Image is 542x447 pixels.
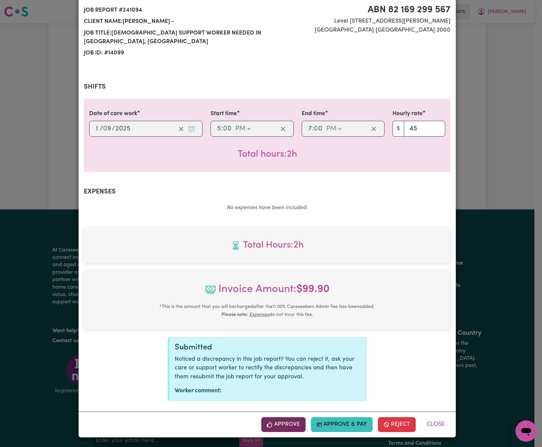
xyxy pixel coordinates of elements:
[302,110,325,118] label: End time
[175,388,221,394] strong: Worker comment:
[84,83,451,91] h2: Shifts
[159,304,375,317] small: This is the amount that you will be charged after the 11.00 % Careseekers Admin Fee has been adde...
[271,3,451,17] span: ABN 82 169 299 567
[378,417,416,432] button: Reject
[515,420,537,442] iframe: Button to launch messaging window
[261,417,306,432] button: Approve
[223,125,227,132] span: 0
[84,188,451,196] h2: Expenses
[249,312,269,317] u: Expenses
[103,124,112,134] input: --
[211,110,237,118] label: Start time
[221,312,248,317] b: Please note:
[84,16,263,27] span: Client name: [PERSON_NAME] -
[89,238,445,252] span: Total hours worked: 2 hours
[89,110,137,118] label: Date of care work
[115,124,131,134] input: ----
[186,124,197,134] button: Enter the date of care work
[100,125,103,132] span: /
[176,124,186,134] button: Clear date
[392,121,404,137] span: $
[95,124,100,134] input: --
[271,17,451,26] span: Level [STREET_ADDRESS][PERSON_NAME]
[84,28,263,48] span: Job title: [DEMOGRAPHIC_DATA] Support Worker Needed in [GEOGRAPHIC_DATA], [GEOGRAPHIC_DATA]
[296,284,330,295] b: $ 99.90
[223,124,232,134] input: --
[227,205,308,210] em: No expenses have been included.
[312,125,314,132] span: :
[238,150,297,159] span: Total hours worked: 2 hours
[421,417,451,432] button: Close
[311,417,373,432] button: Approve & Pay
[112,125,115,132] span: /
[89,281,445,303] span: Invoice Amount:
[175,343,212,351] span: Submitted
[308,124,312,134] input: --
[271,26,451,35] span: [GEOGRAPHIC_DATA] [GEOGRAPHIC_DATA] 2000
[84,5,263,16] span: Job report # 241094
[221,125,223,132] span: :
[103,125,107,132] span: 0
[84,47,263,59] span: Job ID: # 14099
[175,355,361,381] p: Noticed a discrepancy in this job report? You can reject it, ask your care or support worker to r...
[314,125,318,132] span: 0
[314,124,323,134] input: --
[217,124,221,134] input: --
[392,110,423,118] label: Hourly rate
